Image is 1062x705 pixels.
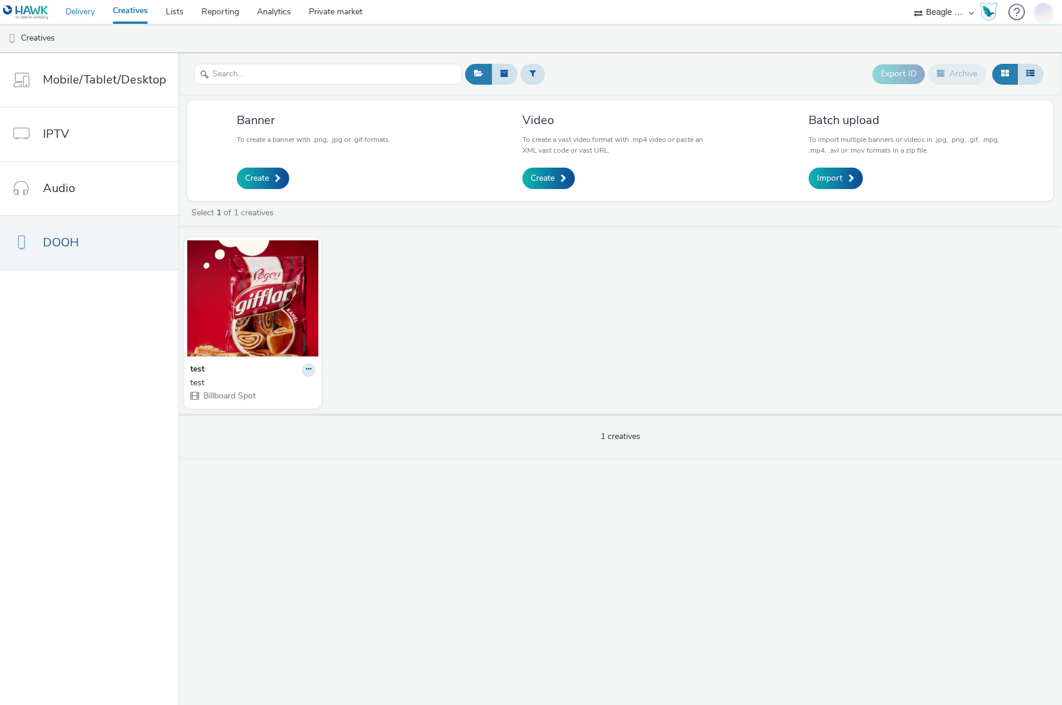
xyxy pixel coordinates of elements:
span: Import [817,172,843,184]
img: dooh [6,33,18,45]
button: Export ID [872,64,925,84]
span: DOOH [43,234,79,251]
p: To import multiple banners or videos in .jpg, .png, .gif, .mpg, .mp4, .avi or .mov formats in a z... [809,134,1004,156]
a: Select of 1 creatives [190,207,278,218]
span: IPTV [43,125,69,143]
strong: 1 [216,207,221,218]
strong: test [190,363,205,377]
p: To create a vast video format with .mp4 video or paste an XML vast code or vast URL. [522,134,717,156]
img: Hawk Academy [980,2,998,21]
a: test [190,377,315,389]
a: Hawk Academy [980,2,1002,21]
a: Import [809,168,863,189]
span: Billboard Spot [202,390,256,401]
a: Create [522,168,575,189]
span: Create [245,172,269,184]
span: Audio [43,180,75,197]
input: Search... [194,64,462,85]
h3: Video [522,112,717,128]
h3: Banner [237,112,391,128]
p: To create a banner with .png, .jpg or .gif formats. [237,134,391,145]
a: Create [237,168,289,189]
div: test [190,377,311,389]
span: 1 creatives [600,431,640,442]
h3: Batch upload [809,112,1004,128]
button: Grid [992,64,1018,84]
img: Jonas Bruzga [1035,1,1052,23]
img: undefined Logo [3,5,49,20]
img: test visual [187,240,318,357]
span: Mobile/Tablet/Desktop [43,71,166,88]
button: Archive [928,64,986,84]
button: Table [1017,64,1044,84]
span: Create [531,172,555,184]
